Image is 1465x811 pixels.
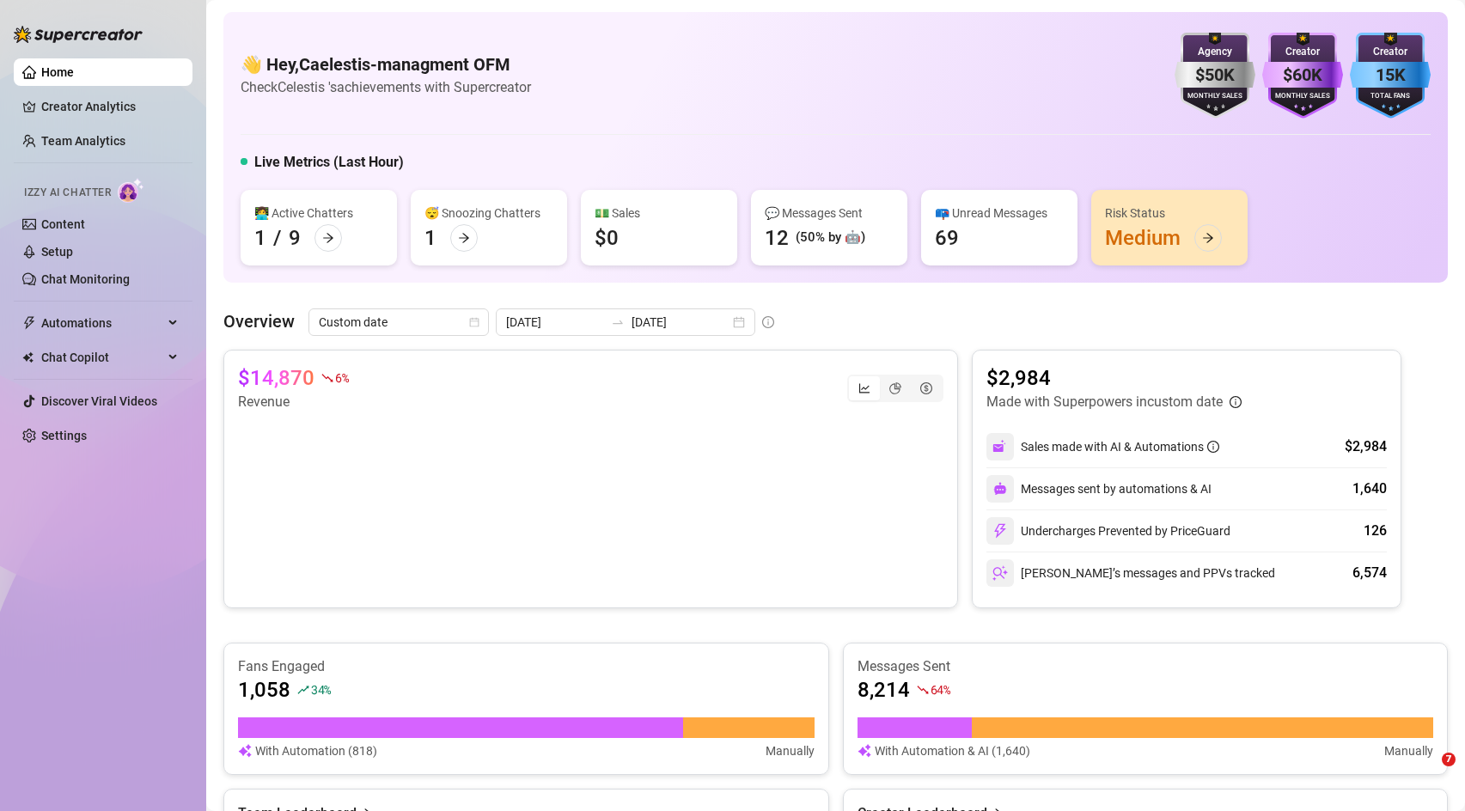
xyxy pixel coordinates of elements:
div: 12 [765,224,789,252]
article: Revenue [238,392,348,412]
div: 💬 Messages Sent [765,204,894,223]
article: Manually [1384,741,1433,760]
span: calendar [469,317,479,327]
a: Setup [41,245,73,259]
img: svg%3e [992,523,1008,539]
span: rise [297,684,309,696]
span: info-circle [1207,441,1219,453]
span: arrow-right [322,232,334,244]
span: Automations [41,309,163,337]
h5: Live Metrics (Last Hour) [254,152,404,173]
img: silver-badge-roxG0hHS.svg [1175,33,1255,119]
div: Monthly Sales [1262,91,1343,102]
div: 1,640 [1352,479,1387,499]
img: svg%3e [992,439,1008,454]
input: Start date [506,313,604,332]
span: Izzy AI Chatter [24,185,111,201]
img: svg%3e [993,482,1007,496]
span: to [611,315,625,329]
div: Creator [1262,44,1343,60]
div: Sales made with AI & Automations [1021,437,1219,456]
iframe: Intercom live chat [1407,753,1448,794]
div: Creator [1350,44,1431,60]
div: $60K [1262,62,1343,88]
div: $0 [595,224,619,252]
div: Agency [1175,44,1255,60]
span: line-chart [858,382,870,394]
span: fall [917,684,929,696]
a: Home [41,65,74,79]
div: $50K [1175,62,1255,88]
img: blue-badge-DgoSNQY1.svg [1350,33,1431,119]
span: dollar-circle [920,382,932,394]
article: Messages Sent [858,657,1434,676]
div: 😴 Snoozing Chatters [424,204,553,223]
img: svg%3e [858,741,871,760]
article: Check Celestis 's achievements with Supercreator [241,76,531,98]
a: Creator Analytics [41,93,179,120]
span: arrow-right [458,232,470,244]
div: Undercharges Prevented by PriceGuard [986,517,1230,545]
a: Discover Viral Videos [41,394,157,408]
span: thunderbolt [22,316,36,330]
div: 6,574 [1352,563,1387,583]
span: pie-chart [889,382,901,394]
article: $2,984 [986,364,1242,392]
a: Settings [41,429,87,442]
article: Manually [766,741,815,760]
div: 15K [1350,62,1431,88]
a: Team Analytics [41,134,125,148]
article: $14,870 [238,364,314,392]
span: swap-right [611,315,625,329]
span: info-circle [1230,396,1242,408]
input: End date [632,313,729,332]
img: logo-BBDzfeDw.svg [14,26,143,43]
img: AI Chatter [118,178,144,203]
span: arrow-right [1202,232,1214,244]
div: 9 [289,224,301,252]
span: 7 [1442,753,1456,766]
a: Content [41,217,85,231]
div: segmented control [847,375,943,402]
div: Total Fans [1350,91,1431,102]
article: 8,214 [858,676,910,704]
div: Monthly Sales [1175,91,1255,102]
span: 34 % [311,681,331,698]
span: Custom date [319,309,479,335]
div: $2,984 [1345,436,1387,457]
article: With Automation (818) [255,741,377,760]
div: 👩‍💻 Active Chatters [254,204,383,223]
div: 📪 Unread Messages [935,204,1064,223]
div: [PERSON_NAME]’s messages and PPVs tracked [986,559,1275,587]
article: Made with Superpowers in custom date [986,392,1223,412]
article: 1,058 [238,676,290,704]
span: 6 % [335,369,348,386]
div: 69 [935,224,959,252]
div: (50% by 🤖) [796,228,865,248]
img: Chat Copilot [22,351,34,363]
h4: 👋 Hey, Caelestis-managment OFM [241,52,531,76]
article: Overview [223,308,295,334]
div: Risk Status [1105,204,1234,223]
img: svg%3e [992,565,1008,581]
div: 126 [1364,521,1387,541]
img: purple-badge-B9DA21FR.svg [1262,33,1343,119]
img: svg%3e [238,741,252,760]
article: With Automation & AI (1,640) [875,741,1030,760]
span: fall [321,372,333,384]
div: 1 [424,224,436,252]
span: Chat Copilot [41,344,163,371]
span: info-circle [762,316,774,328]
article: Fans Engaged [238,657,815,676]
div: 1 [254,224,266,252]
a: Chat Monitoring [41,272,130,286]
div: 💵 Sales [595,204,723,223]
div: Messages sent by automations & AI [986,475,1212,503]
span: 64 % [931,681,950,698]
